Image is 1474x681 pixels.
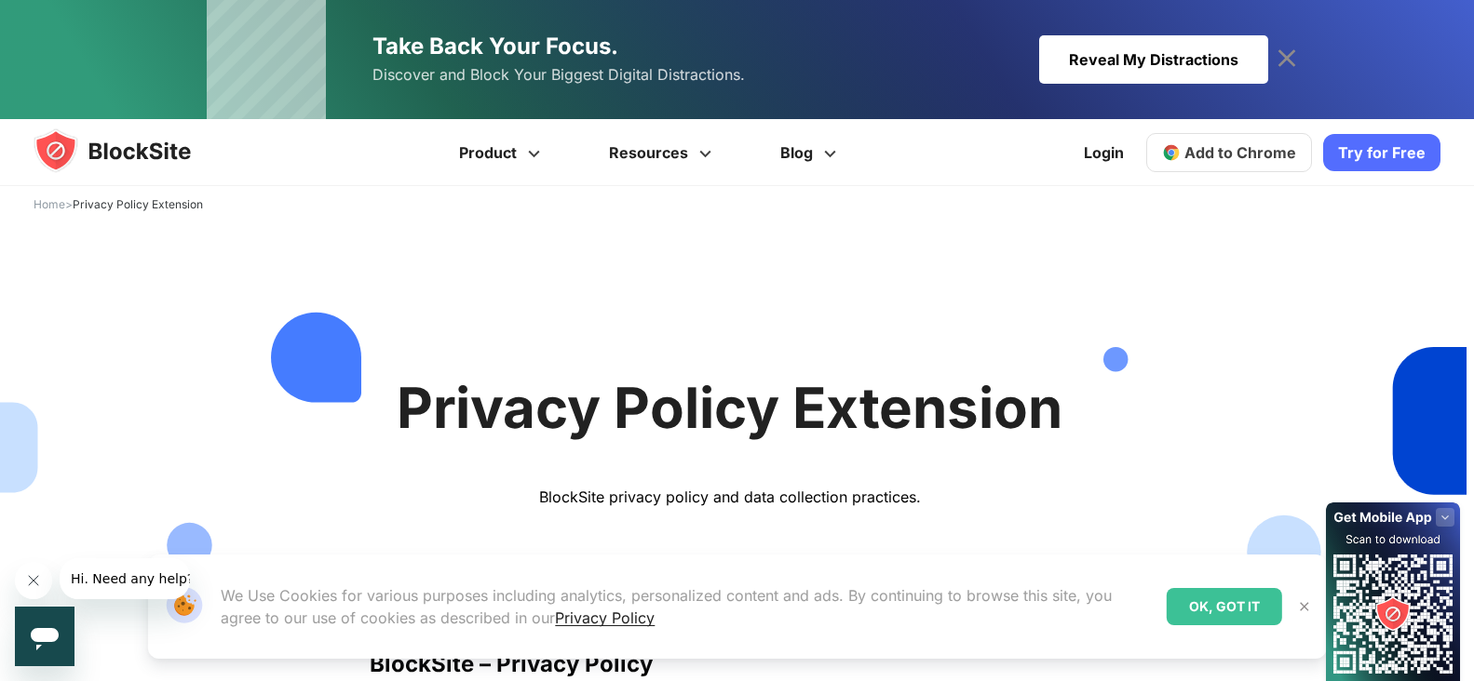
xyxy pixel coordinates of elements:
span: Add to Chrome [1184,143,1296,162]
a: Try for Free [1323,134,1440,171]
p: We Use Cookies for various purposes including analytics, personalized content and ads. By continu... [221,584,1151,629]
img: Close [1297,599,1312,614]
a: Home [34,197,65,211]
a: Resources [577,119,749,186]
a: Blog [749,119,873,186]
img: blocksite-icon.5d769676.svg [34,128,227,173]
span: Hi. Need any help? [11,13,134,28]
iframe: Button to launch messaging window [15,607,74,666]
span: Take Back Your Focus. [372,33,618,60]
iframe: Message from company [60,558,190,599]
a: Product [427,119,577,186]
h1: Privacy Policy Extension [177,374,1282,441]
img: People Cards Right [1103,347,1467,589]
a: Add to Chrome [1146,133,1312,172]
div: BlockSite privacy policy and data collection practices. [177,487,1282,506]
span: Discover and Block Your Biggest Digital Distractions. [372,61,745,88]
a: Privacy Policy [555,608,655,627]
img: chrome-icon.svg [1162,143,1181,162]
button: Close [1292,594,1317,619]
div: Reveal My Distractions [1039,35,1268,84]
a: Login [1073,130,1135,175]
iframe: Close message [15,562,52,599]
span: Privacy Policy Extension [73,197,203,211]
span: > [34,197,203,211]
div: OK, GOT IT [1167,588,1282,625]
